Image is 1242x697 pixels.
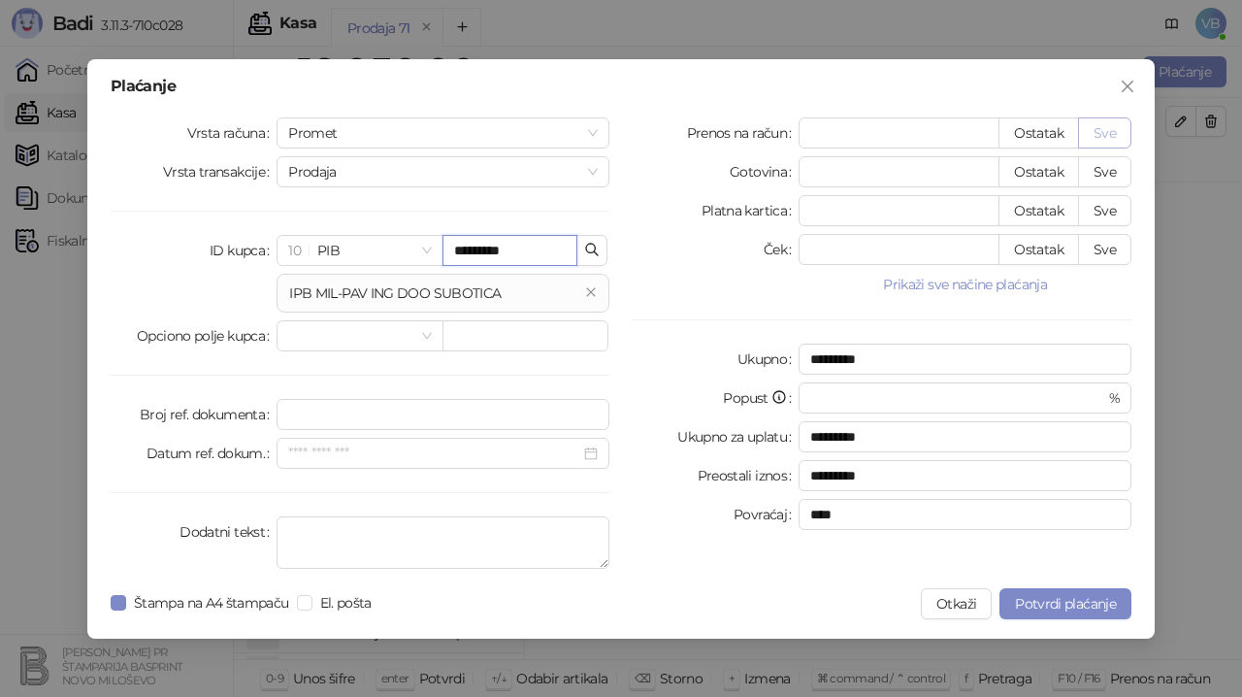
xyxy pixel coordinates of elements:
[677,421,799,452] label: Ukupno za uplatu
[999,588,1131,619] button: Potvrdi plaćanje
[730,156,799,187] label: Gotovina
[163,156,278,187] label: Vrsta transakcije
[288,236,431,265] span: PIB
[921,588,992,619] button: Otkaži
[998,234,1079,265] button: Ostatak
[998,195,1079,226] button: Ostatak
[1015,595,1116,613] span: Potvrdi plaćanje
[1112,71,1143,102] button: Close
[289,282,577,304] div: IPB MIL-PAV ING DOO SUBOTICA
[702,195,799,226] label: Platna kartica
[312,592,379,614] span: El. pošta
[180,516,277,548] label: Dodatni tekst
[1078,234,1131,265] button: Sve
[1078,117,1131,149] button: Sve
[187,117,278,149] label: Vrsta računa
[698,460,800,491] label: Preostali iznos
[998,156,1079,187] button: Ostatak
[1120,79,1135,94] span: close
[288,157,598,186] span: Prodaja
[210,235,277,266] label: ID kupca
[1112,79,1143,94] span: Zatvori
[288,443,580,464] input: Datum ref. dokum.
[734,499,799,530] label: Povraćaj
[288,118,598,148] span: Promet
[140,399,277,430] label: Broj ref. dokumenta
[998,117,1079,149] button: Ostatak
[723,382,799,414] label: Popust
[137,320,277,351] label: Opciono polje kupca
[737,344,800,375] label: Ukupno
[585,286,597,298] span: close
[147,438,278,469] label: Datum ref. dokum.
[111,79,1131,94] div: Plaćanje
[277,516,609,569] textarea: Dodatni tekst
[1078,156,1131,187] button: Sve
[810,383,1104,413] input: Popust
[1078,195,1131,226] button: Sve
[687,117,800,149] label: Prenos na račun
[585,286,597,299] button: close
[288,242,301,259] span: 10
[799,273,1131,296] button: Prikaži sve načine plaćanja
[277,399,609,430] input: Broj ref. dokumenta
[764,234,799,265] label: Ček
[126,592,297,614] span: Štampa na A4 štampaču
